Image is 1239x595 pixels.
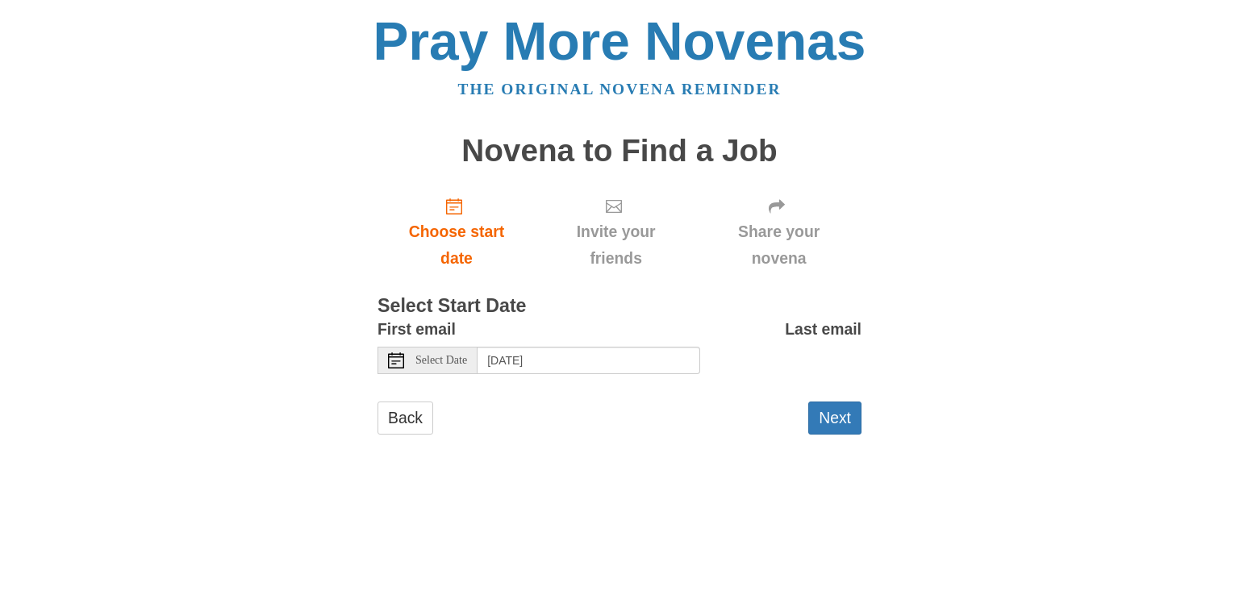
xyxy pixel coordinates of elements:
[378,134,861,169] h1: Novena to Find a Job
[458,81,782,98] a: The original novena reminder
[373,11,866,71] a: Pray More Novenas
[378,296,861,317] h3: Select Start Date
[785,316,861,343] label: Last email
[712,218,845,272] span: Share your novena
[536,184,696,280] div: Click "Next" to confirm your start date first.
[378,184,536,280] a: Choose start date
[378,316,456,343] label: First email
[378,402,433,435] a: Back
[808,402,861,435] button: Next
[552,218,680,272] span: Invite your friends
[394,218,519,272] span: Choose start date
[415,355,467,366] span: Select Date
[696,184,861,280] div: Click "Next" to confirm your start date first.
